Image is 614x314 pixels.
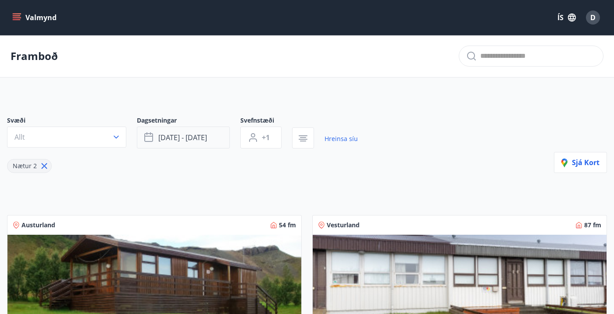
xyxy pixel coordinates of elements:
span: Dagsetningar [137,116,240,127]
div: Nætur 2 [7,159,52,173]
span: Allt [14,132,25,142]
span: D [590,13,596,22]
button: D [582,7,603,28]
span: Svefnstæði [240,116,292,127]
p: Framboð [11,49,58,64]
button: +1 [240,127,282,148]
span: Svæði [7,116,137,127]
a: Hreinsa síu [325,129,358,148]
button: menu [11,10,60,25]
button: ÍS [553,10,581,25]
span: 54 fm [279,221,296,229]
span: Nætur 2 [13,162,37,170]
span: 87 fm [584,221,601,229]
span: [DATE] - [DATE] [158,133,207,142]
button: Allt [7,127,126,148]
button: Sjá kort [554,152,607,173]
span: +1 [262,133,270,142]
span: Sjá kort [561,158,600,167]
span: Vesturland [327,221,360,229]
span: Austurland [21,221,55,229]
button: [DATE] - [DATE] [137,127,230,148]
